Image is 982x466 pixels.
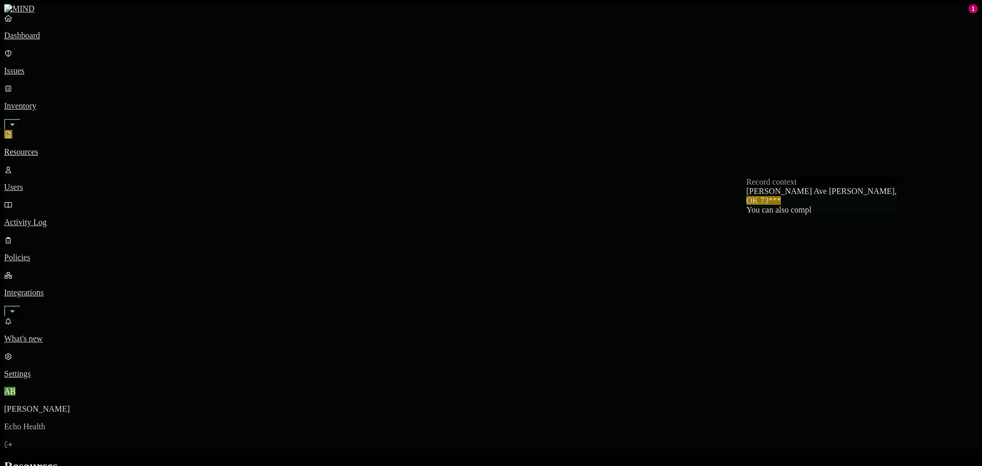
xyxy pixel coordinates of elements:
[4,387,16,396] span: AB
[4,404,978,414] p: [PERSON_NAME]
[4,218,978,227] p: Activity Log
[4,101,978,111] p: Inventory
[4,147,978,157] p: Resources
[4,31,978,40] p: Dashboard
[4,4,35,13] img: MIND
[4,66,978,76] p: Issues
[969,4,978,13] div: 1
[746,177,897,187] div: Record context
[4,334,978,343] p: What's new
[4,288,978,297] p: Integrations
[4,369,978,379] p: Settings
[4,253,978,262] p: Policies
[4,183,978,192] p: Users
[4,422,978,431] p: Echo Health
